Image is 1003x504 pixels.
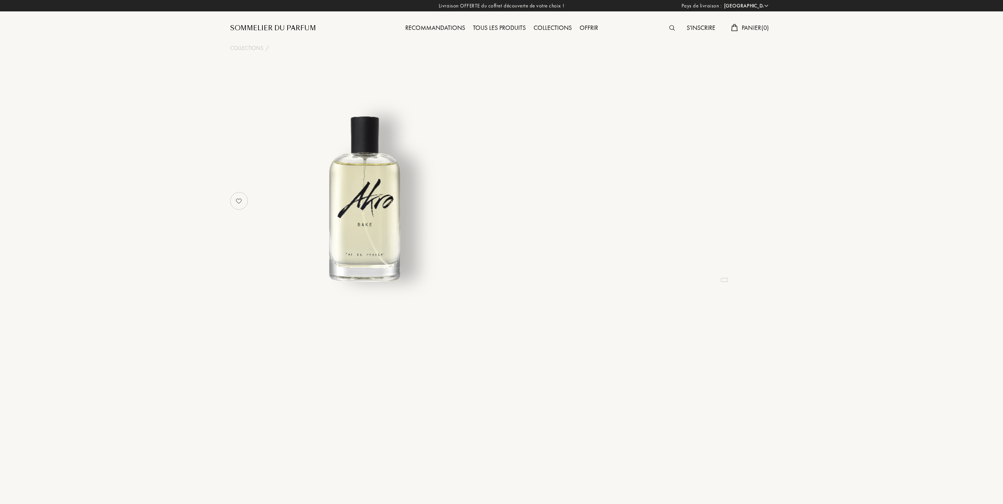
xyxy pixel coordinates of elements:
[530,24,576,32] a: Collections
[401,23,469,33] div: Recommandations
[230,24,316,33] a: Sommelier du Parfum
[268,100,463,294] img: undefined undefined
[742,24,769,32] span: Panier ( 0 )
[763,3,769,9] img: arrow_w.png
[530,23,576,33] div: Collections
[576,23,602,33] div: Offrir
[401,24,469,32] a: Recommandations
[683,24,719,32] a: S'inscrire
[230,44,263,52] a: Collections
[469,24,530,32] a: Tous les produits
[266,44,269,52] div: /
[576,24,602,32] a: Offrir
[731,24,737,31] img: cart.svg
[682,2,722,10] span: Pays de livraison :
[231,193,247,209] img: no_like_p.png
[469,23,530,33] div: Tous les produits
[683,23,719,33] div: S'inscrire
[669,25,675,31] img: search_icn.svg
